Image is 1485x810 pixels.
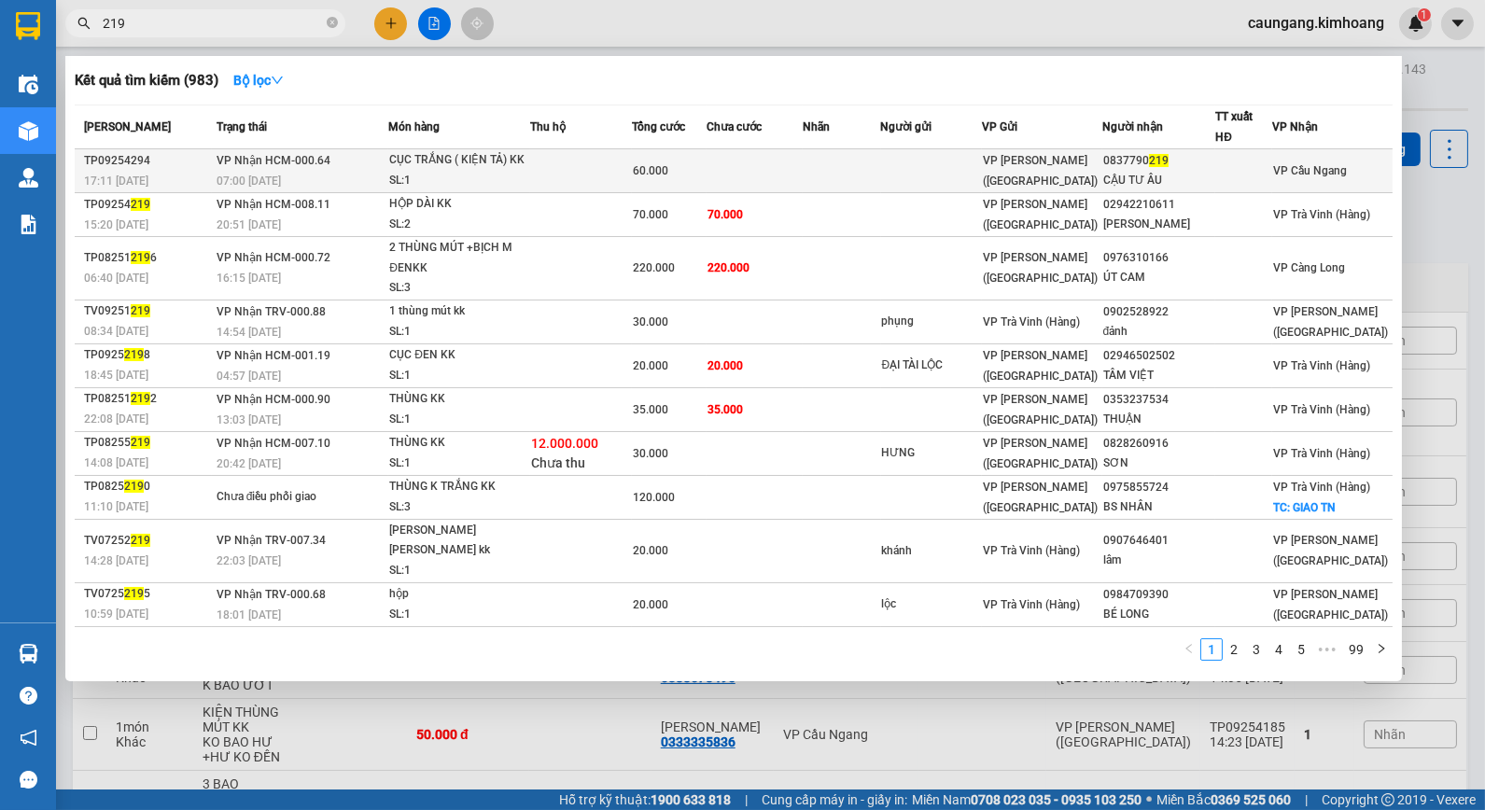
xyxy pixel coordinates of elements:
div: TV07252 [84,531,211,551]
span: VP Nhận HCM-007.10 [217,437,330,450]
span: TT xuất HĐ [1215,110,1253,144]
li: Next 5 Pages [1312,638,1342,661]
div: ĐẠI TÀI LỘC [882,356,981,375]
div: SL: 1 [389,454,529,474]
span: 15:20 [DATE] [84,218,148,231]
div: SL: 1 [389,561,529,581]
input: Tìm tên, số ĐT hoặc mã đơn [103,13,323,34]
span: 219 [131,534,150,547]
span: MINH [143,36,181,54]
span: 120.000 [633,491,675,504]
span: A THÀNH [100,101,164,119]
div: SL: 2 [389,215,529,235]
div: 1 thùng mút kk [389,301,529,322]
div: 02942210611 [1103,195,1215,215]
div: lâm [1103,551,1215,570]
div: THÙNG KK [389,433,529,454]
span: VP Nhận TRV-000.88 [217,305,326,318]
div: 02946502502 [1103,346,1215,366]
span: 35.000 [707,403,743,416]
div: Chưa điều phối giao [217,487,357,508]
span: VP [PERSON_NAME] ([GEOGRAPHIC_DATA]) [983,349,1098,383]
div: BS NHÂN [1103,497,1215,517]
span: VP [PERSON_NAME] ([GEOGRAPHIC_DATA]) [983,198,1098,231]
span: VP Trà Vinh (Hàng) [1273,403,1370,416]
h3: Kết quả tìm kiếm ( 983 ) [75,71,218,91]
div: TP0825 0 [84,477,211,496]
div: HỘP DÀI KK [389,194,529,215]
span: left [1184,643,1195,654]
li: 4 [1268,638,1290,661]
strong: BIÊN NHẬN GỬI HÀNG [63,10,217,28]
span: VP Nhận [1272,120,1318,133]
div: 0828260916 [1103,434,1215,454]
span: VP Nhận HCM-000.64 [217,154,330,167]
div: SL: 1 [389,410,529,430]
span: 16:15 [DATE] [217,272,281,285]
a: 99 [1343,639,1369,660]
span: VP [PERSON_NAME] ([GEOGRAPHIC_DATA]) [1273,534,1388,567]
span: 14:54 [DATE] [217,326,281,339]
strong: Bộ lọc [233,73,284,88]
span: VP Trà Vinh (Hàng) [1273,447,1370,460]
div: 0976310166 [1103,248,1215,268]
a: 1 [1201,639,1222,660]
div: SL: 1 [389,171,529,191]
div: HƯNG [882,443,981,463]
div: CỤC ĐEN KK [389,345,529,366]
div: CỤC TRẮNG ( KIỆN TẢ) KK [389,150,529,171]
span: 20.000 [633,598,668,611]
span: VP [PERSON_NAME] ([GEOGRAPHIC_DATA]) [1273,588,1388,621]
span: VP Càng Long [1273,261,1345,274]
div: SL: 1 [389,366,529,386]
div: khánh [882,541,981,561]
span: ••• [1312,638,1342,661]
span: 20.000 [707,359,743,372]
div: TP08255 [84,433,211,453]
span: TC: GIAO TN [1273,501,1336,514]
span: 219 [131,392,150,405]
div: TP0925 8 [84,345,211,365]
span: 219 [131,198,150,211]
span: 30.000 [633,315,668,328]
span: Nhãn [803,120,830,133]
div: 0902528922 [1103,302,1215,322]
span: 70.000 [633,208,668,221]
span: Người gửi [881,120,932,133]
span: VP Trà Vinh (Hàng) [983,598,1080,611]
img: warehouse-icon [19,644,38,663]
span: 18:45 [DATE] [84,369,148,382]
span: 22:08 [DATE] [84,412,148,426]
div: 0907646401 [1103,531,1215,551]
span: search [77,17,91,30]
span: VP Cầu Ngang - [38,36,181,54]
div: [PERSON_NAME] [1103,215,1215,234]
span: Món hàng [388,120,440,133]
span: 0937366380 - [7,101,164,119]
span: VP [PERSON_NAME] ([GEOGRAPHIC_DATA]) [983,154,1098,188]
button: left [1178,638,1200,661]
div: lộc [882,594,981,614]
a: 4 [1268,639,1289,660]
div: THUẬN [1103,410,1215,429]
span: 219 [124,480,144,493]
span: VP Nhận HCM-000.90 [217,393,330,406]
span: 11:10 [DATE] [84,500,148,513]
span: VP Trà Vinh (Hàng) [983,544,1080,557]
span: VP Nhận HCM-000.72 [217,251,330,264]
span: 219 [131,436,150,449]
span: notification [20,729,37,747]
span: VP Trà Vinh (Hàng) [1273,208,1370,221]
span: right [1376,643,1387,654]
div: THÙNG K TRẮNG KK [389,477,529,497]
span: VP [PERSON_NAME] ([GEOGRAPHIC_DATA]) [1273,305,1388,339]
a: 3 [1246,639,1267,660]
div: ÚT CAM [1103,268,1215,287]
p: GỬI: [7,36,273,54]
div: TÂM VIỆT [1103,366,1215,385]
span: VP Trà Vinh (Hàng) [1273,359,1370,372]
span: down [271,74,284,87]
span: [PERSON_NAME] [84,120,171,133]
div: TP09254 [84,195,211,215]
span: 219 [124,587,144,600]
